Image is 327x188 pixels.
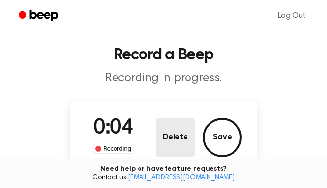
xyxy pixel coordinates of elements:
h1: Record a Beep [12,47,315,63]
button: Save Audio Record [203,118,242,157]
p: Recording in progress. [12,71,315,85]
a: [EMAIL_ADDRESS][DOMAIN_NAME] [128,174,234,181]
div: Recording [93,144,134,154]
a: Log Out [268,4,315,27]
button: Delete Audio Record [156,118,195,157]
a: Beep [12,6,67,26]
span: Contact us [6,174,321,183]
span: 0:04 [93,118,133,138]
